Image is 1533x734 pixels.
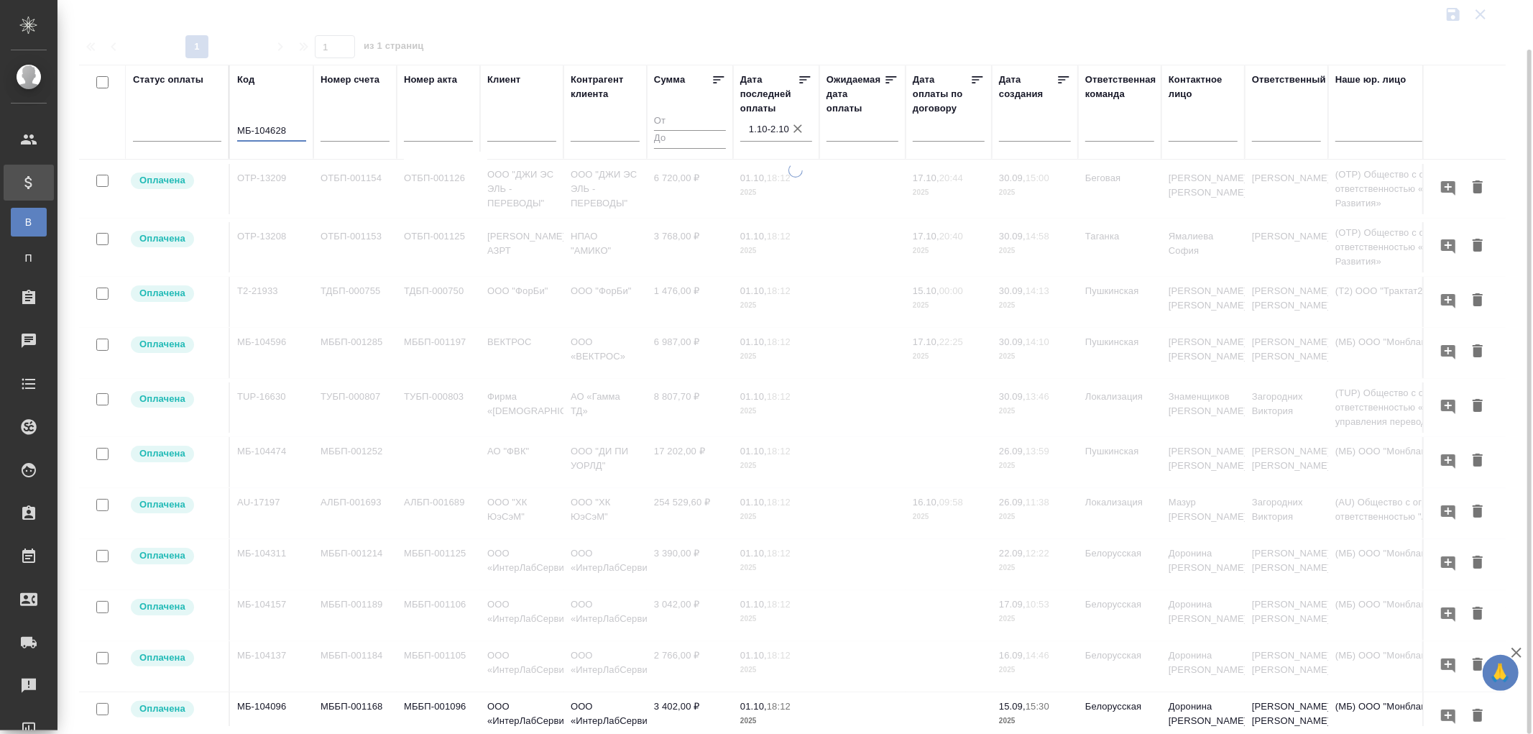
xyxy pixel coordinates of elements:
a: П [11,244,47,272]
p: Оплачена [139,446,185,461]
p: 15:30 [1026,701,1049,712]
div: Ответственный [1252,73,1326,87]
p: Оплачена [139,600,185,614]
p: 2025 [999,714,1071,728]
div: Клиент [487,73,520,87]
button: Удалить [1465,550,1490,577]
div: Контрагент клиента [571,73,640,101]
div: Дата оплаты по договору [913,73,970,116]
button: Удалить [1465,499,1490,526]
p: Оплачена [139,549,185,563]
p: 15.09, [999,701,1026,712]
button: Удалить [1465,393,1490,420]
div: Ответственная команда [1085,73,1156,101]
div: Статус оплаты [133,73,203,87]
input: До [654,130,726,148]
p: Оплачена [139,702,185,716]
button: Удалить [1465,175,1490,201]
span: В [18,215,40,229]
input: От [654,113,726,131]
button: Удалить [1465,288,1490,314]
span: 🙏 [1488,658,1513,688]
div: Номер акта [404,73,457,87]
button: Удалить [1465,703,1490,730]
div: Сумма [654,73,685,87]
p: Оплачена [139,651,185,665]
p: Оплачена [139,337,185,352]
div: Дата создания [999,73,1056,101]
p: Оплачена [139,173,185,188]
p: Оплачена [139,392,185,406]
p: Оплачена [139,286,185,301]
p: 01.10, [740,701,767,712]
span: П [18,251,40,265]
div: Код [237,73,254,87]
button: Удалить [1465,339,1490,365]
div: Ожидаемая дата оплаты [827,73,884,116]
a: В [11,208,47,237]
p: Оплачена [139,231,185,246]
p: 2025 [740,714,812,728]
p: Оплачена [139,497,185,512]
div: Номер счета [321,73,379,87]
p: 18:12 [767,701,791,712]
p: ООО «ИнтерЛабСервис» [487,699,556,728]
button: 🙏 [1483,655,1519,691]
p: ООО «ИнтерЛабСервис» [571,699,640,728]
button: Удалить [1465,233,1490,260]
div: Дата последней оплаты [740,73,798,116]
div: Контактное лицо [1169,73,1238,101]
div: Наше юр. лицо [1335,73,1407,87]
button: Удалить [1465,601,1490,628]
